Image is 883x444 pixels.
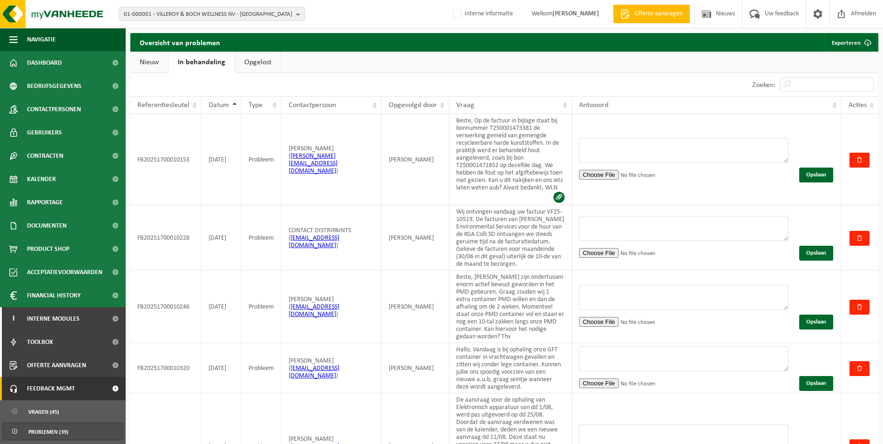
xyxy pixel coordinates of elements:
[449,205,572,270] td: Wij ontvingen vandaag uw factuur VF25-10519. De facturen van [PERSON_NAME] Environmental Services...
[27,98,81,121] span: Contactpersonen
[130,343,202,393] td: FB20251700010320
[9,307,18,330] span: I
[137,101,189,109] span: Referentiesleutel
[449,114,572,205] td: Beste, Op de factuur in bijlage staat bij bonnummer T250001473381 de verwerking gemeld van gemeng...
[242,270,282,343] td: Probleem
[242,205,282,270] td: Probleem
[27,191,63,214] span: Rapportage
[289,101,336,109] span: Contactpersoon
[27,168,56,191] span: Kalender
[169,52,235,73] a: In behandeling
[27,284,81,307] span: Financial History
[289,153,337,175] a: [PERSON_NAME][EMAIL_ADDRESS][DOMAIN_NAME]
[28,423,68,441] span: Problemen (39)
[282,343,382,393] td: [PERSON_NAME] ( )
[27,237,69,261] span: Product Shop
[27,354,86,377] span: Offerte aanvragen
[799,246,833,261] button: Opslaan
[27,144,63,168] span: Contracten
[452,7,513,21] label: Interne informatie
[382,205,449,270] td: [PERSON_NAME]
[382,343,449,393] td: [PERSON_NAME]
[202,114,242,205] td: [DATE]
[289,365,339,379] a: [EMAIL_ADDRESS][DOMAIN_NAME]
[27,121,62,144] span: Gebruikers
[632,9,685,19] span: Offerte aanvragen
[289,303,339,318] a: [EMAIL_ADDRESS][DOMAIN_NAME]
[824,33,877,52] a: Exporteren
[209,101,229,109] span: Datum
[553,10,599,17] strong: [PERSON_NAME]
[849,101,867,109] span: Acties
[242,114,282,205] td: Probleem
[449,270,572,343] td: Beste, [PERSON_NAME] zijn ondertussen enorm actief bewust geworden in het PMD gebeuren. Graag zou...
[202,205,242,270] td: [DATE]
[382,270,449,343] td: [PERSON_NAME]
[579,101,608,109] span: Antwoord
[2,423,123,440] a: Problemen (39)
[130,33,229,52] h2: Overzicht van problemen
[27,51,62,74] span: Dashboard
[28,403,59,421] span: Vragen (45)
[124,7,292,21] span: 01-000001 - VILLEROY & BOCH WELLNESS NV - [GEOGRAPHIC_DATA]
[130,52,168,73] a: Nieuw
[282,205,382,270] td: CONTACT DISTRIPAINTS ( )
[282,270,382,343] td: [PERSON_NAME] ( )
[27,377,75,400] span: Feedback MGMT
[449,343,572,393] td: Hallo, Vandaag is bij ophaling onze GFT container in vrachtwagen gevallen en zitten wij zonder le...
[2,403,123,420] a: Vragen (45)
[249,101,263,109] span: Type
[799,315,833,330] button: Opslaan
[27,74,81,98] span: Bedrijfsgegevens
[202,270,242,343] td: [DATE]
[752,81,775,89] label: Zoeken:
[130,114,202,205] td: FB20251700010153
[27,28,56,51] span: Navigatie
[382,114,449,205] td: [PERSON_NAME]
[27,214,67,237] span: Documenten
[242,343,282,393] td: Probleem
[235,52,281,73] a: Opgelost
[456,101,474,109] span: Vraag
[130,205,202,270] td: FB20251700010228
[27,261,102,284] span: Acceptatievoorwaarden
[613,5,690,23] a: Offerte aanvragen
[799,168,833,182] button: Opslaan
[202,343,242,393] td: [DATE]
[289,235,339,249] a: [EMAIL_ADDRESS][DOMAIN_NAME]
[119,7,305,21] button: 01-000001 - VILLEROY & BOCH WELLNESS NV - [GEOGRAPHIC_DATA]
[799,376,833,391] button: Opslaan
[282,114,382,205] td: [PERSON_NAME] ( )
[389,101,437,109] span: Opgevolgd door
[27,330,53,354] span: Toolbox
[130,270,202,343] td: FB20251700010246
[27,307,80,330] span: Interne modules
